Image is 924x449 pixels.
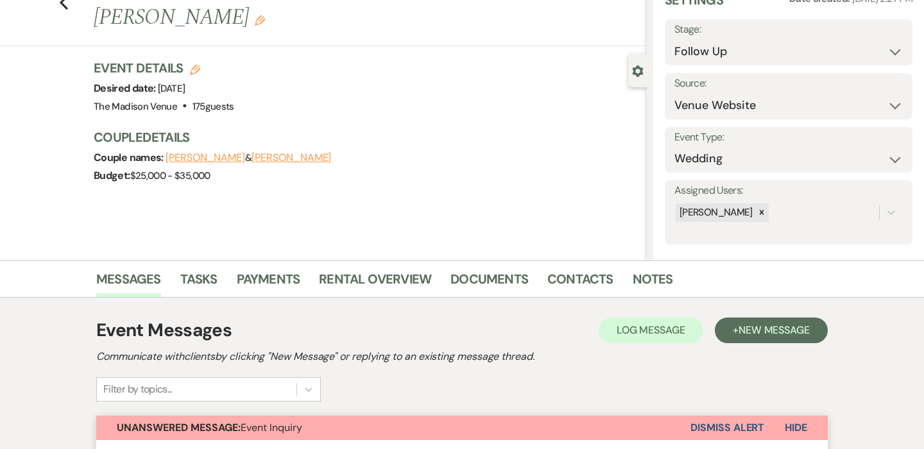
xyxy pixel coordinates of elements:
[94,59,234,77] h3: Event Details
[130,169,210,182] span: $25,000 - $35,000
[319,269,431,297] a: Rental Overview
[764,416,828,440] button: Hide
[94,169,130,182] span: Budget:
[96,416,690,440] button: Unanswered Message:Event Inquiry
[252,153,331,163] button: [PERSON_NAME]
[450,269,528,297] a: Documents
[117,421,241,434] strong: Unanswered Message:
[96,269,161,297] a: Messages
[103,382,172,397] div: Filter by topics...
[632,64,644,76] button: Close lead details
[117,421,302,434] span: Event Inquiry
[715,318,828,343] button: +New Message
[237,269,300,297] a: Payments
[547,269,613,297] a: Contacts
[94,151,166,164] span: Couple names:
[599,318,703,343] button: Log Message
[180,269,218,297] a: Tasks
[633,269,673,297] a: Notes
[158,82,185,95] span: [DATE]
[193,100,234,113] span: 175 guests
[676,203,755,222] div: [PERSON_NAME]
[617,323,685,337] span: Log Message
[739,323,810,337] span: New Message
[674,21,903,39] label: Stage:
[166,151,331,164] span: &
[674,128,903,147] label: Event Type:
[255,14,265,26] button: Edit
[94,81,158,95] span: Desired date:
[166,153,245,163] button: [PERSON_NAME]
[94,128,634,146] h3: Couple Details
[94,100,177,113] span: The Madison Venue
[785,421,807,434] span: Hide
[96,349,828,364] h2: Communicate with clients by clicking "New Message" or replying to an existing message thread.
[674,74,903,93] label: Source:
[96,317,232,344] h1: Event Messages
[674,182,903,200] label: Assigned Users:
[690,416,764,440] button: Dismiss Alert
